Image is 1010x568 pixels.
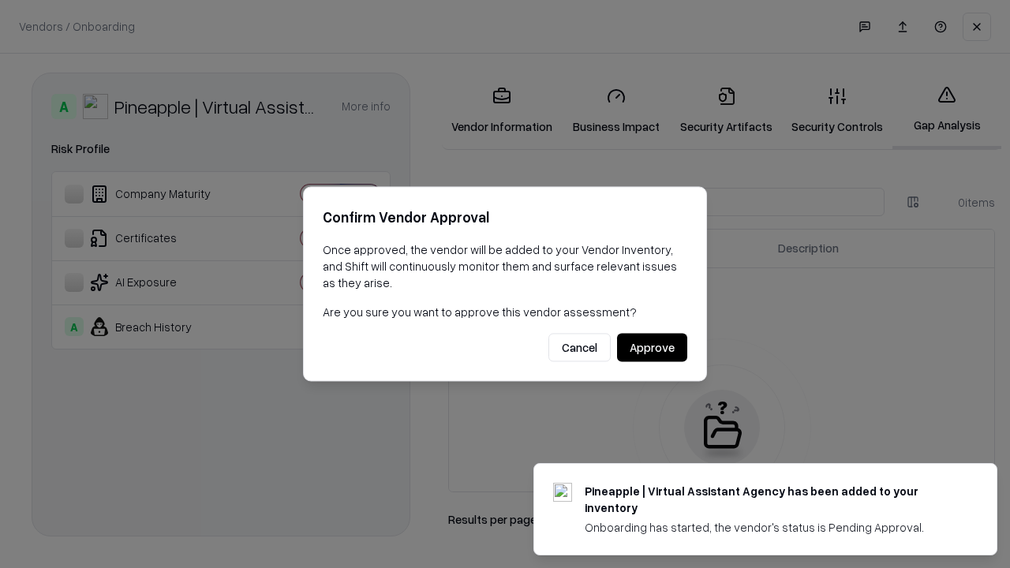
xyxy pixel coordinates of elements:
[553,483,572,502] img: trypineapple.com
[323,206,687,229] h2: Confirm Vendor Approval
[617,334,687,362] button: Approve
[585,483,959,516] div: Pineapple | Virtual Assistant Agency has been added to your inventory
[585,519,959,536] div: Onboarding has started, the vendor's status is Pending Approval.
[323,304,687,320] p: Are you sure you want to approve this vendor assessment?
[323,241,687,291] p: Once approved, the vendor will be added to your Vendor Inventory, and Shift will continuously mon...
[548,334,611,362] button: Cancel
